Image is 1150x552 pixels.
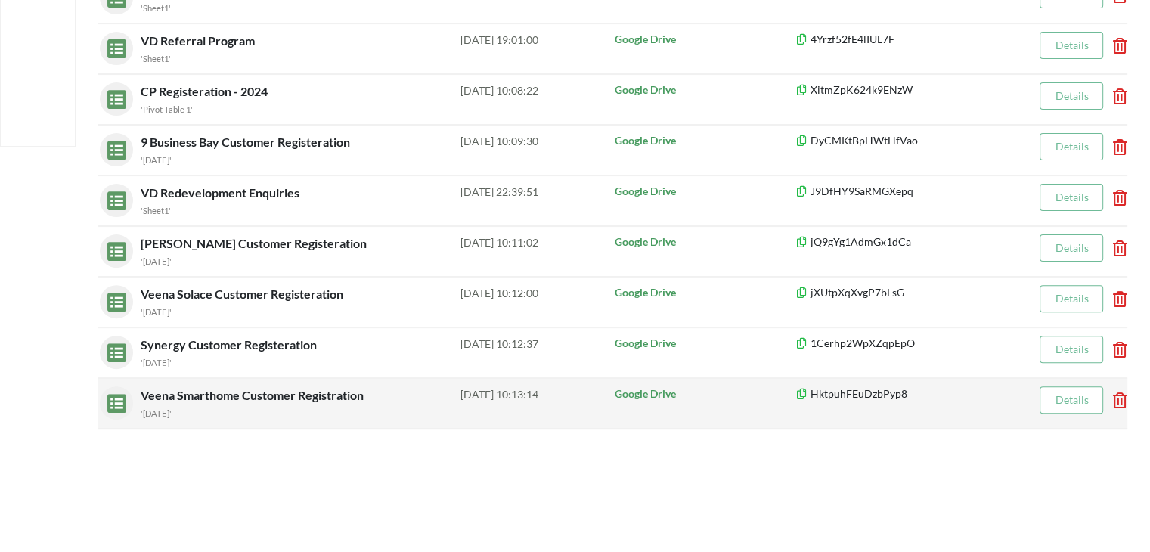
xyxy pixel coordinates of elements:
[1055,343,1088,355] a: Details
[614,32,795,47] p: Google Drive
[795,133,1018,148] p: DyCMKtBpHWtHfVao
[460,82,612,116] div: [DATE] 10:08:22
[460,234,612,268] div: [DATE] 10:11:02
[460,336,612,369] div: [DATE] 10:12:37
[614,386,795,402] p: Google Drive
[614,285,795,300] p: Google Drive
[795,184,1018,199] p: J9DfHY9SaRMGXepq
[1055,191,1088,203] a: Details
[1040,234,1103,262] button: Details
[1040,336,1103,363] button: Details
[1040,32,1103,59] button: Details
[1055,39,1088,51] a: Details
[460,386,612,420] div: [DATE] 10:13:14
[141,388,367,402] span: Veena Smarthome Customer Registration
[141,155,172,165] small: '[DATE]'
[100,184,126,210] img: sheets.7a1b7961.svg
[141,33,258,48] span: VD Referral Program
[100,336,126,362] img: sheets.7a1b7961.svg
[141,185,302,200] span: VD Redevelopment Enquiries
[141,104,193,114] small: 'Pivot Table 1'
[141,307,172,317] small: '[DATE]'
[1040,184,1103,211] button: Details
[100,234,126,261] img: sheets.7a1b7961.svg
[1055,393,1088,406] a: Details
[614,336,795,351] p: Google Drive
[100,82,126,109] img: sheets.7a1b7961.svg
[1055,241,1088,254] a: Details
[100,32,126,58] img: sheets.7a1b7961.svg
[100,133,126,160] img: sheets.7a1b7961.svg
[1055,292,1088,305] a: Details
[614,184,795,199] p: Google Drive
[100,386,126,413] img: sheets.7a1b7961.svg
[614,234,795,250] p: Google Drive
[1040,285,1103,312] button: Details
[795,32,1018,47] p: 4Yrzf52fE4lIUL7F
[795,82,1018,98] p: XitmZpK624k9ENzW
[141,3,171,13] small: 'Sheet1'
[141,135,353,149] span: 9 Business Bay Customer Registeration
[1040,386,1103,414] button: Details
[795,386,1018,402] p: HktpuhFEuDzbPyp8
[460,184,612,217] div: [DATE] 22:39:51
[141,358,172,367] small: '[DATE]'
[1040,82,1103,110] button: Details
[1055,89,1088,102] a: Details
[141,408,172,418] small: '[DATE]'
[460,285,612,318] div: [DATE] 10:12:00
[141,256,172,266] small: '[DATE]'
[141,287,346,301] span: Veena Solace Customer Registeration
[141,236,370,250] span: [PERSON_NAME] Customer Registeration
[795,336,1018,351] p: 1Cerhp2WpXZqpEpO
[141,206,171,216] small: 'Sheet1'
[795,234,1018,250] p: jQ9gYg1AdmGx1dCa
[141,337,320,352] span: Synergy Customer Registeration
[1040,133,1103,160] button: Details
[460,32,612,65] div: [DATE] 19:01:00
[614,82,795,98] p: Google Drive
[614,133,795,148] p: Google Drive
[460,133,612,166] div: [DATE] 10:09:30
[141,84,271,98] span: CP Registeration - 2024
[1055,140,1088,153] a: Details
[141,54,171,64] small: 'Sheet1'
[795,285,1018,300] p: jXUtpXqXvgP7bLsG
[100,285,126,312] img: sheets.7a1b7961.svg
